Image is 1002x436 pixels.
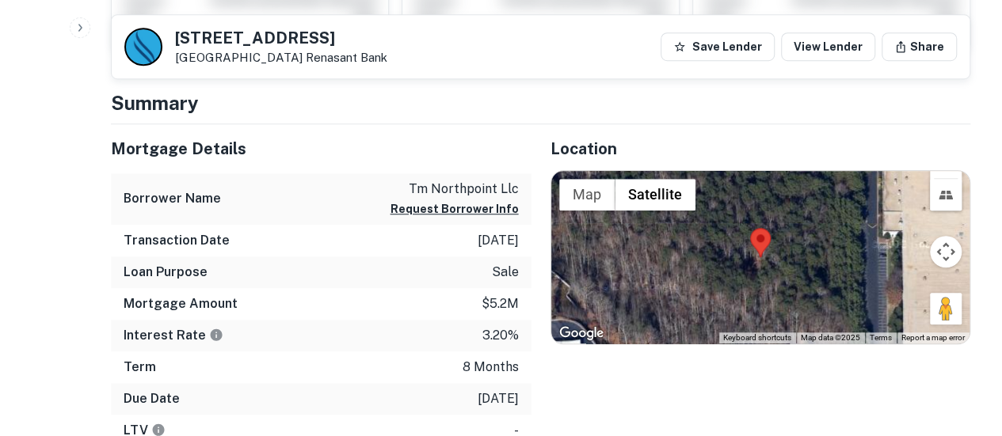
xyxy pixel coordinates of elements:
[111,137,531,161] h5: Mortgage Details
[463,358,519,377] p: 8 months
[124,358,156,377] h6: Term
[175,30,387,46] h5: [STREET_ADDRESS]
[306,51,387,64] a: Renasant Bank
[661,32,775,61] button: Save Lender
[559,179,615,210] button: Show street map
[555,323,608,343] img: Google
[482,326,519,345] p: 3.20%
[901,333,965,342] a: Report a map error
[391,199,519,218] button: Request Borrower Info
[111,89,970,117] h4: Summary
[124,326,223,345] h6: Interest Rate
[555,323,608,343] a: Open this area in Google Maps (opens a new window)
[930,293,962,324] button: Drag Pegman onto the map to open Street View
[478,389,519,408] p: [DATE]
[930,236,962,267] button: Map camera controls
[391,180,519,199] p: tm northpoint llc
[124,389,180,408] h6: Due Date
[124,189,221,208] h6: Borrower Name
[882,32,957,61] button: Share
[482,294,519,313] p: $5.2m
[801,333,860,342] span: Map data ©2025
[551,137,971,161] h5: Location
[930,179,962,210] button: Tilt map
[124,231,230,250] h6: Transaction Date
[175,51,387,65] p: [GEOGRAPHIC_DATA]
[478,231,519,250] p: [DATE]
[124,294,238,313] h6: Mortgage Amount
[615,179,695,210] button: Show satellite imagery
[723,332,791,343] button: Keyboard shortcuts
[781,32,875,61] a: View Lender
[923,309,1002,385] iframe: Chat Widget
[124,263,208,282] h6: Loan Purpose
[209,328,223,342] svg: The interest rates displayed on the website are for informational purposes only and may be report...
[870,333,892,342] a: Terms (opens in new tab)
[492,263,519,282] p: sale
